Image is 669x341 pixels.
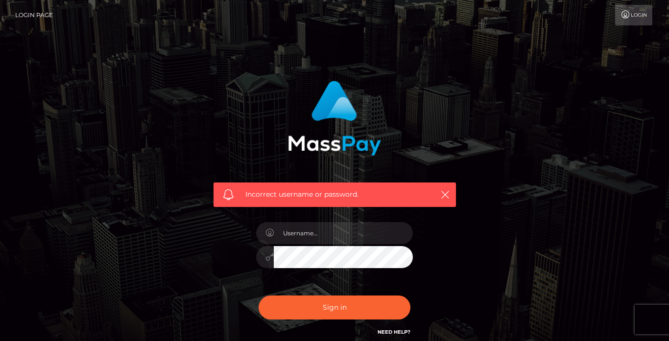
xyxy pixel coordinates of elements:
[15,5,53,25] a: Login Page
[245,189,424,200] span: Incorrect username or password.
[378,329,410,335] a: Need Help?
[615,5,652,25] a: Login
[259,296,410,319] button: Sign in
[274,222,413,244] input: Username...
[288,81,381,156] img: MassPay Login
